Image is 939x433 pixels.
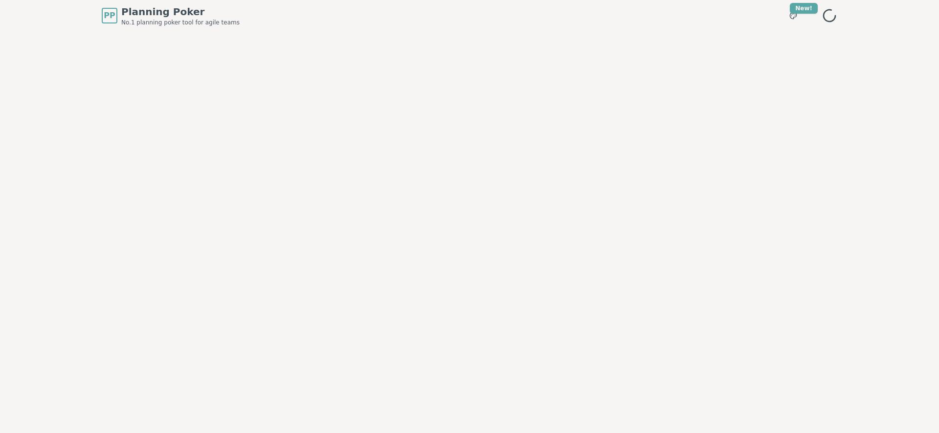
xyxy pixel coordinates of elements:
span: No.1 planning poker tool for agile teams [121,19,240,26]
button: New! [784,7,802,24]
div: New! [790,3,818,14]
span: PP [104,10,115,22]
span: Planning Poker [121,5,240,19]
a: PPPlanning PokerNo.1 planning poker tool for agile teams [102,5,240,26]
